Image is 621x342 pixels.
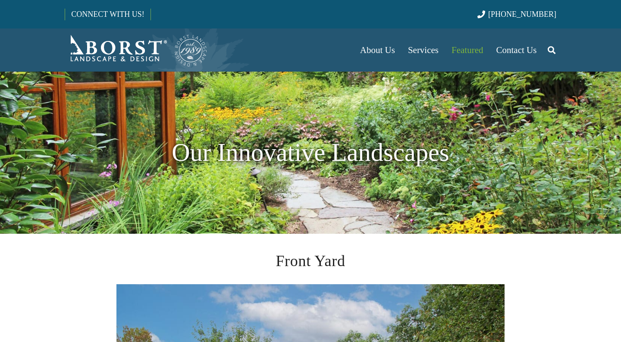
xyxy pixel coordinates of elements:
[477,10,556,19] a: [PHONE_NUMBER]
[490,28,543,72] a: Contact Us
[408,45,439,55] span: Services
[65,4,150,25] a: CONNECT WITH US!
[452,45,483,55] span: Featured
[65,134,556,172] h1: Our Innovative Landscapes
[543,39,560,61] a: Search
[496,45,537,55] span: Contact Us
[116,249,505,273] h2: Front Yard
[488,10,556,19] span: [PHONE_NUMBER]
[401,28,445,72] a: Services
[445,28,489,72] a: Featured
[360,45,395,55] span: About Us
[354,28,401,72] a: About Us
[65,33,208,67] a: Borst-Logo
